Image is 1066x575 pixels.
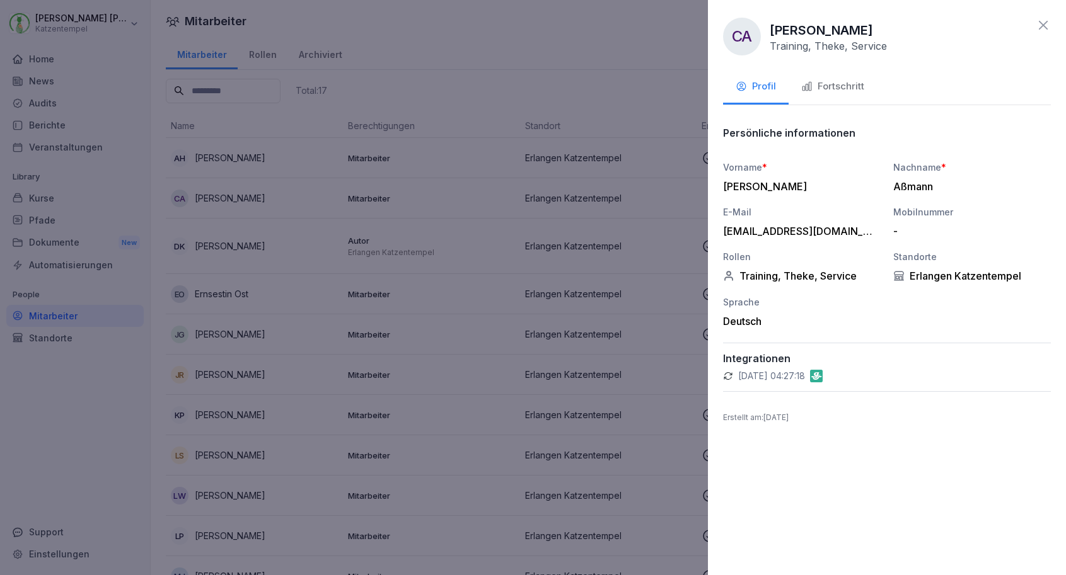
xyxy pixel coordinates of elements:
[723,127,855,139] p: Persönliche informationen
[723,270,881,282] div: Training, Theke, Service
[770,21,873,40] p: [PERSON_NAME]
[723,250,881,263] div: Rollen
[723,412,1051,423] p: Erstellt am : [DATE]
[893,180,1045,193] div: Aßmann
[893,161,1051,174] div: Nachname
[801,79,864,94] div: Fortschritt
[893,205,1051,219] div: Mobilnummer
[893,270,1051,282] div: Erlangen Katzentempel
[723,205,881,219] div: E-Mail
[723,295,881,309] div: Sprache
[770,40,887,52] p: Training, Theke, Service
[723,18,761,55] div: CA
[893,250,1051,263] div: Standorte
[723,71,789,105] button: Profil
[723,352,1051,365] p: Integrationen
[810,370,823,382] img: gastromatic.png
[738,370,805,382] p: [DATE] 04:27:18
[723,315,881,327] div: Deutsch
[723,180,874,193] div: [PERSON_NAME]
[723,161,881,174] div: Vorname
[893,225,1045,237] div: -
[789,71,877,105] button: Fortschritt
[736,79,776,94] div: Profil
[723,225,874,237] div: [EMAIL_ADDRESS][DOMAIN_NAME]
